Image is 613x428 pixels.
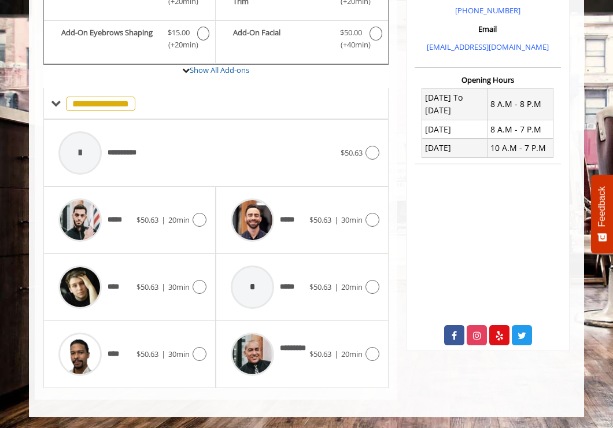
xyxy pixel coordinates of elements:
b: Add-On Facial [233,27,333,51]
h3: Opening Hours [415,76,561,84]
a: Show All Add-ons [190,65,249,75]
td: [DATE] [422,139,488,157]
span: | [161,282,165,292]
span: (+40min ) [338,39,364,51]
button: Feedback - Show survey [591,175,613,253]
td: 8 A.M - 8 P.M [488,88,553,120]
span: 30min [341,215,363,225]
span: | [334,282,338,292]
span: $50.63 [136,215,158,225]
a: [PHONE_NUMBER] [455,5,520,16]
label: Add-On Facial [221,27,382,54]
span: $50.63 [309,215,331,225]
span: 20min [168,215,190,225]
span: $50.63 [136,349,158,359]
label: Add-On Eyebrows Shaping [50,27,209,54]
span: $50.63 [136,282,158,292]
span: | [334,215,338,225]
span: $50.63 [309,282,331,292]
h3: Email [418,25,558,33]
span: (+20min ) [166,39,191,51]
span: $50.00 [340,27,362,39]
span: $50.63 [309,349,331,359]
span: $15.00 [168,27,190,39]
span: 20min [341,349,363,359]
td: 10 A.M - 7 P.M [488,139,553,157]
td: [DATE] To [DATE] [422,88,488,120]
td: 8 A.M - 7 P.M [488,120,553,139]
a: [EMAIL_ADDRESS][DOMAIN_NAME] [427,42,549,52]
span: | [161,215,165,225]
span: 30min [168,282,190,292]
b: Add-On Eyebrows Shaping [61,27,160,51]
span: 20min [341,282,363,292]
span: | [161,349,165,359]
span: $50.63 [341,147,363,158]
span: Feedback [597,186,607,227]
span: 30min [168,349,190,359]
td: [DATE] [422,120,488,139]
span: | [334,349,338,359]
